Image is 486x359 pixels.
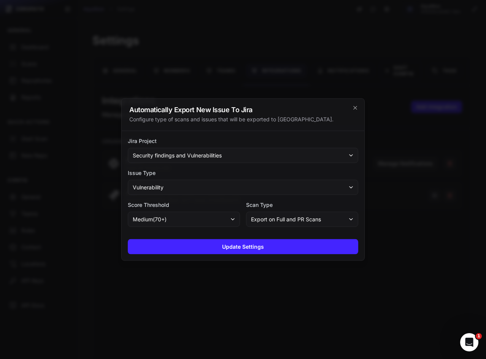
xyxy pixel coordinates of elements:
iframe: Intercom live chat [460,333,478,351]
span: 1 [476,333,482,339]
svg: cross 2, [352,105,358,111]
label: Jira Project [128,137,358,145]
button: Vulnerability [128,180,358,195]
label: Score Threshold [128,201,240,209]
button: Update Settings [128,239,358,254]
button: Security findings and Vulnerabilities [128,148,358,163]
span: medium ( 70 +) [133,216,167,223]
span: Vulnerability [133,184,164,191]
span: Export on Full and PR Scans [251,216,321,223]
h2: Automatically Export New Issue To Jira [129,106,357,113]
button: Export on Full and PR Scans [246,212,358,227]
div: Configure type of scans and issues that will be exported to [GEOGRAPHIC_DATA]. [129,116,357,123]
button: medium(70+) [128,212,240,227]
label: Issue Type [128,169,358,177]
span: Security findings and Vulnerabilities [133,152,222,159]
label: Scan Type [246,201,358,209]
